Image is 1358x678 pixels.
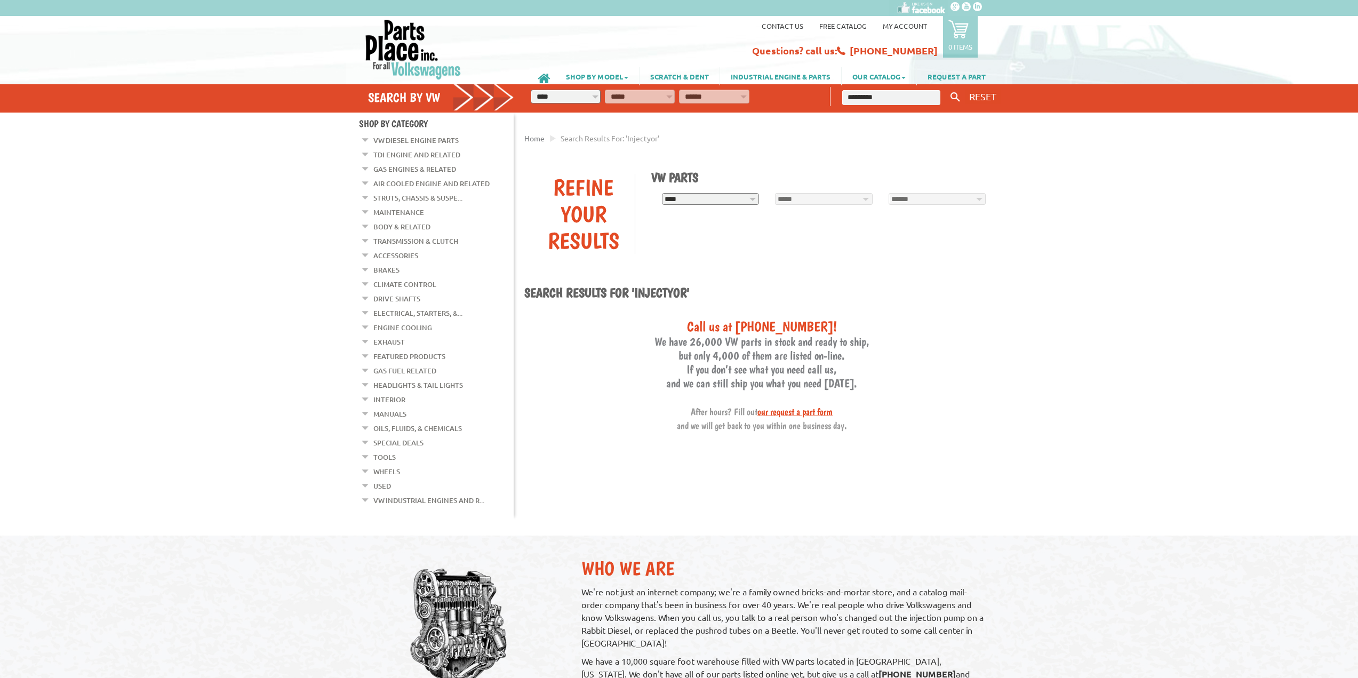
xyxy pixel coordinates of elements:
[819,21,867,30] a: Free Catalog
[373,407,406,421] a: Manuals
[969,91,996,102] span: RESET
[581,557,988,580] h2: Who We Are
[373,263,400,277] a: Brakes
[373,421,462,435] a: Oils, Fluids, & Chemicals
[842,67,916,85] a: OUR CATALOG
[373,393,405,406] a: Interior
[373,220,430,234] a: Body & Related
[524,318,999,432] h3: We have 26,000 VW parts in stock and ready to ship, but only 4,000 of them are listed on-line. If...
[917,67,996,85] a: REQUEST A PART
[373,306,462,320] a: Electrical, Starters, &...
[373,133,459,147] a: VW Diesel Engine Parts
[677,406,847,431] span: After hours? Fill out and we will get back to you within one business day.
[762,21,803,30] a: Contact us
[965,89,1001,104] button: RESET
[373,321,432,334] a: Engine Cooling
[373,349,445,363] a: Featured Products
[373,465,400,478] a: Wheels
[373,292,420,306] a: Drive Shafts
[359,118,514,129] h4: Shop By Category
[943,16,978,58] a: 0 items
[532,174,635,254] div: Refine Your Results
[373,335,405,349] a: Exhaust
[373,234,458,248] a: Transmission & Clutch
[373,479,391,493] a: Used
[687,318,837,334] span: Call us at [PHONE_NUMBER]!
[373,177,490,190] a: Air Cooled Engine and Related
[373,493,484,507] a: VW Industrial Engines and R...
[373,277,436,291] a: Climate Control
[581,585,988,649] p: We're not just an internet company; we're a family owned bricks-and-mortar store, and a catalog m...
[720,67,841,85] a: INDUSTRIAL ENGINE & PARTS
[757,406,833,417] a: our request a part form
[373,249,418,262] a: Accessories
[373,162,456,176] a: Gas Engines & Related
[561,133,659,143] span: Search results for: 'injectyor'
[373,191,462,205] a: Struts, Chassis & Suspe...
[947,89,963,106] button: Keyword Search
[364,19,462,80] img: Parts Place Inc!
[524,133,545,143] a: Home
[555,67,639,85] a: SHOP BY MODEL
[373,450,396,464] a: Tools
[524,285,999,302] h1: Search results for 'injectyor'
[373,148,460,162] a: TDI Engine and Related
[373,364,436,378] a: Gas Fuel Related
[883,21,927,30] a: My Account
[373,205,424,219] a: Maintenance
[948,42,972,51] p: 0 items
[640,67,720,85] a: SCRATCH & DENT
[373,378,463,392] a: Headlights & Tail Lights
[373,436,424,450] a: Special Deals
[651,170,992,185] h1: VW Parts
[368,90,514,105] h4: Search by VW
